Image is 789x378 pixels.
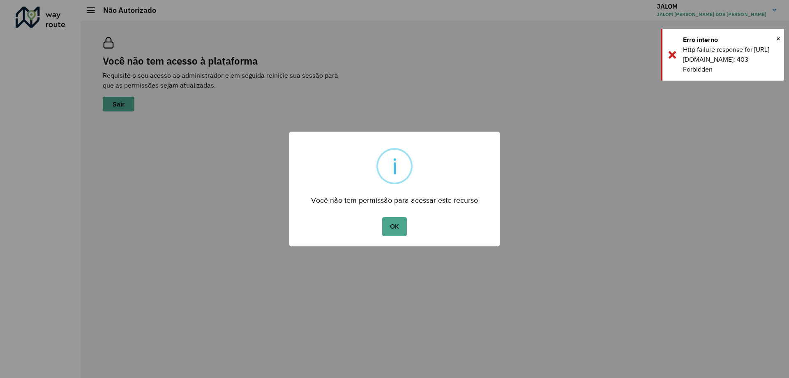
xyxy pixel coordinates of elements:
[382,217,406,236] button: OK
[392,150,397,183] div: i
[776,32,780,45] span: ×
[683,35,778,45] div: Erro interno
[289,188,500,207] div: Você não tem permissão para acessar este recurso
[683,45,778,74] div: Http failure response for [URL][DOMAIN_NAME]: 403 Forbidden
[776,32,780,45] button: Close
